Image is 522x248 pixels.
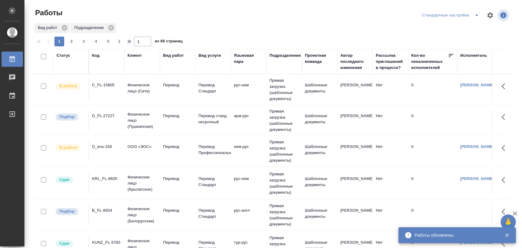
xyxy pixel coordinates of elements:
[163,113,192,119] p: Перевод
[163,52,184,59] div: Вид работ
[460,176,494,181] a: [PERSON_NAME]
[91,37,101,46] button: 4
[71,23,116,33] div: Подразделение
[302,173,337,194] td: Шаблонные документы
[59,208,75,214] p: Подбор
[231,141,266,162] td: нем-рус
[92,176,121,182] div: KRL_FL-8605
[498,110,513,124] button: Здесь прячутся важные кнопки
[128,52,142,59] div: Клиент
[408,173,457,194] td: 0
[337,173,373,194] td: [PERSON_NAME]
[59,240,69,246] p: Сдан
[498,141,513,155] button: Здесь прячутся важные кнопки
[59,145,77,151] p: В работе
[59,177,69,183] p: Сдан
[302,141,337,162] td: Шаблонные документы
[92,113,121,119] div: D_FL-27227
[59,114,75,120] p: Подбор
[163,239,192,246] p: Перевод
[337,110,373,131] td: [PERSON_NAME]
[460,52,487,59] div: Исполнитель
[128,82,157,94] p: Физическое лицо (Сити)
[231,110,266,131] td: арм-рус
[55,144,85,152] div: Исполнитель выполняет работу
[337,204,373,226] td: [PERSON_NAME]
[460,240,494,245] a: [PERSON_NAME]
[269,52,301,59] div: Подразделение
[498,173,513,187] button: Здесь прячутся важные кнопки
[34,23,69,33] div: Вид работ
[92,239,121,246] div: KUNZ_FL-5783
[266,168,302,199] td: Прямая загрузка (шаблонные документы)
[55,176,85,184] div: Менеджер проверил работу исполнителя, передает ее на следующий этап
[55,82,85,90] div: Исполнитель выполняет работу
[302,110,337,131] td: Шаблонные документы
[55,207,85,216] div: Можно подбирать исполнителей
[67,37,76,46] button: 2
[92,82,121,88] div: C_FL-15805
[198,144,228,156] p: Перевод Профессиональный
[420,10,483,20] div: split button
[198,176,228,188] p: Перевод Стандарт
[234,52,263,65] div: Языковая пара
[198,52,221,59] div: Вид услуги
[302,79,337,100] td: Шаблонные документы
[340,52,370,71] div: Автор последнего изменения
[163,207,192,214] p: Перевод
[266,74,302,105] td: Прямая загрузка (шаблонные документы)
[163,82,192,88] p: Перевод
[231,204,266,226] td: рус-англ
[231,173,266,194] td: рус-нем
[408,141,457,162] td: 0
[373,204,408,226] td: Нет
[498,9,510,21] span: Посмотреть информацию
[55,239,85,248] div: Менеджер проверил работу исполнителя, передает ее на следующий этап
[103,37,113,46] button: 5
[38,25,59,31] p: Вид работ
[128,174,157,192] p: Физическое лицо (Крылатское)
[231,79,266,100] td: рус-нем
[498,204,513,219] button: Здесь прячутся важные кнопки
[266,105,302,136] td: Прямая загрузка (шаблонные документы)
[34,8,62,18] span: Работы
[198,82,228,94] p: Перевод Стандарт
[92,207,121,214] div: B_FL-9504
[483,8,498,23] span: Настроить таблицу
[373,141,408,162] td: Нет
[373,110,408,131] td: Нет
[411,52,448,71] div: Кол-во неназначенных исполнителей
[337,79,373,100] td: [PERSON_NAME]
[373,173,408,194] td: Нет
[415,232,495,238] div: Работы обновлены
[79,38,89,45] span: 3
[408,204,457,226] td: 0
[74,25,106,31] p: Подразделение
[305,52,334,65] div: Проектная команда
[59,83,77,89] p: В работе
[460,144,494,149] a: [PERSON_NAME]
[91,38,101,45] span: 4
[198,207,228,220] p: Перевод Стандарт
[163,176,192,182] p: Перевод
[155,38,183,46] span: из 80 страниц
[408,79,457,100] td: 0
[79,37,89,46] button: 3
[57,52,70,59] div: Статус
[92,144,121,150] div: D_eos-158
[302,204,337,226] td: Шаблонные документы
[67,38,76,45] span: 2
[103,38,113,45] span: 5
[503,216,513,228] span: 🙏
[266,200,302,230] td: Прямая загрузка (шаблонные документы)
[337,141,373,162] td: [PERSON_NAME]
[498,79,513,94] button: Здесь прячутся важные кнопки
[92,52,99,59] div: Код
[128,144,157,150] p: ООО «ЭОС»
[373,79,408,100] td: Нет
[376,52,405,71] div: Рассылка приглашений в процессе?
[266,136,302,167] td: Прямая загрузка (шаблонные документы)
[55,113,85,121] div: Можно подбирать исполнителей
[128,206,157,224] p: Физическое лицо (Белорусская)
[408,110,457,131] td: 0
